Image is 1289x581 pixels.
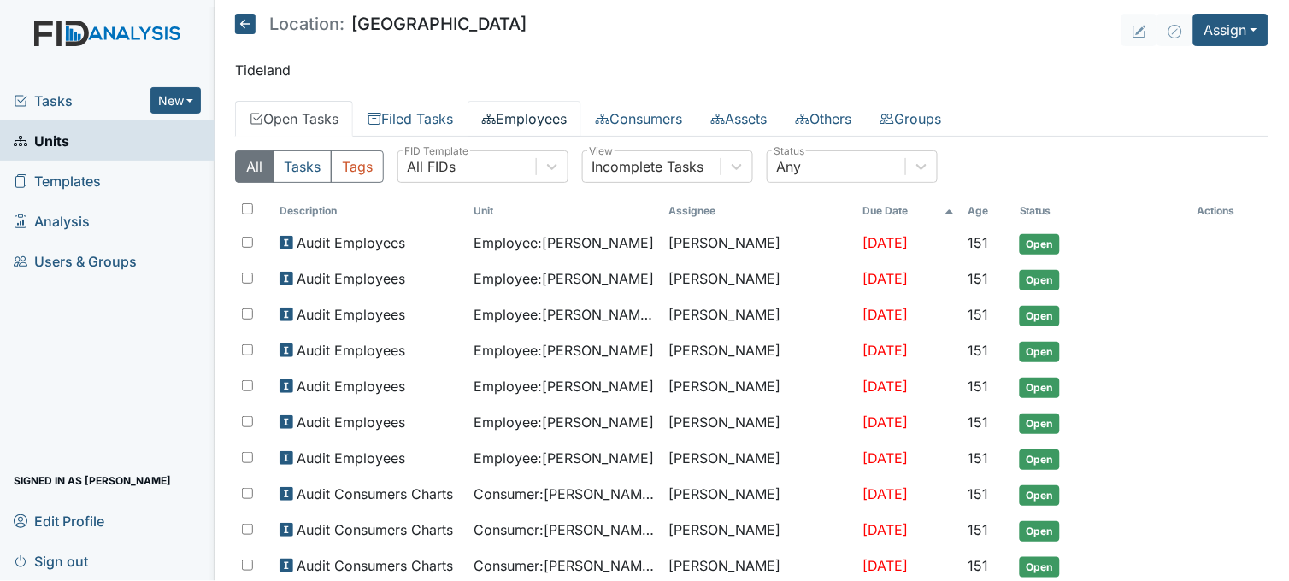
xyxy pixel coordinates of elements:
span: Open [1020,306,1060,326]
span: 151 [968,306,989,323]
span: Open [1020,449,1060,470]
td: [PERSON_NAME] [662,477,856,513]
span: [DATE] [863,306,909,323]
span: Open [1020,234,1060,255]
span: Consumer : [PERSON_NAME] [474,519,655,540]
div: Any [776,156,801,177]
span: Audit Employees [297,340,405,361]
span: 151 [968,270,989,287]
span: 151 [968,449,989,467]
span: 151 [968,234,989,251]
span: Open [1020,270,1060,290]
th: Toggle SortBy [1013,197,1191,226]
span: Sign out [14,548,88,574]
span: Templates [14,167,101,194]
span: Open [1020,485,1060,506]
span: Audit Employees [297,304,405,325]
span: Open [1020,414,1060,434]
span: Employee : [PERSON_NAME] [474,268,655,289]
span: 151 [968,521,989,538]
span: Audit Consumers Charts [297,519,453,540]
td: [PERSON_NAME] [662,513,856,549]
div: All FIDs [407,156,456,177]
span: 151 [968,485,989,502]
td: [PERSON_NAME] [662,297,856,333]
a: Groups [866,101,956,137]
a: Consumers [581,101,697,137]
span: [DATE] [863,378,909,395]
span: [DATE] [863,557,909,574]
a: Assets [697,101,781,137]
button: New [150,87,202,114]
span: Analysis [14,208,90,234]
a: Tasks [14,91,150,111]
a: Employees [468,101,581,137]
span: [DATE] [863,485,909,502]
th: Toggle SortBy [962,197,1014,226]
span: [DATE] [863,234,909,251]
span: [DATE] [863,521,909,538]
a: Open Tasks [235,101,353,137]
td: [PERSON_NAME] [662,405,856,441]
span: Edit Profile [14,508,104,534]
button: Assign [1193,14,1268,46]
p: Tideland [235,60,1268,80]
td: [PERSON_NAME] [662,261,856,297]
span: Location: [269,15,344,32]
span: Audit Employees [297,376,405,396]
a: Filed Tasks [353,101,468,137]
th: Toggle SortBy [468,197,662,226]
span: 151 [968,378,989,395]
span: Audit Consumers Charts [297,555,453,576]
span: Employee : [PERSON_NAME][GEOGRAPHIC_DATA] [474,304,655,325]
span: Employee : [PERSON_NAME] [474,412,655,432]
th: Toggle SortBy [856,197,962,226]
th: Assignee [662,197,856,226]
span: [DATE] [863,270,909,287]
input: Toggle All Rows Selected [242,203,253,214]
span: 151 [968,414,989,431]
span: Open [1020,521,1060,542]
td: [PERSON_NAME] [662,226,856,261]
td: [PERSON_NAME] [662,333,856,369]
span: Employee : [PERSON_NAME] [474,232,655,253]
span: Signed in as [PERSON_NAME] [14,467,171,494]
td: [PERSON_NAME] [662,441,856,477]
div: Incomplete Tasks [592,156,703,177]
span: Employee : [PERSON_NAME] [474,340,655,361]
span: Open [1020,378,1060,398]
div: Type filter [235,150,384,183]
span: Employee : [PERSON_NAME] [474,376,655,396]
span: Open [1020,557,1060,578]
td: [PERSON_NAME] [662,369,856,405]
span: Audit Consumers Charts [297,484,453,504]
span: Users & Groups [14,248,137,274]
span: Open [1020,342,1060,362]
h5: [GEOGRAPHIC_DATA] [235,14,527,34]
button: All [235,150,274,183]
th: Actions [1191,197,1268,226]
span: 151 [968,557,989,574]
span: Consumer : [PERSON_NAME] [474,555,655,576]
span: Audit Employees [297,232,405,253]
button: Tasks [273,150,332,183]
span: 151 [968,342,989,359]
span: Employee : [PERSON_NAME] [474,448,655,468]
button: Tags [331,150,384,183]
span: [DATE] [863,449,909,467]
span: [DATE] [863,414,909,431]
span: Consumer : [PERSON_NAME] [474,484,655,504]
span: Units [14,127,69,154]
span: [DATE] [863,342,909,359]
span: Audit Employees [297,448,405,468]
span: Audit Employees [297,412,405,432]
span: Audit Employees [297,268,405,289]
a: Others [781,101,866,137]
th: Toggle SortBy [273,197,467,226]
